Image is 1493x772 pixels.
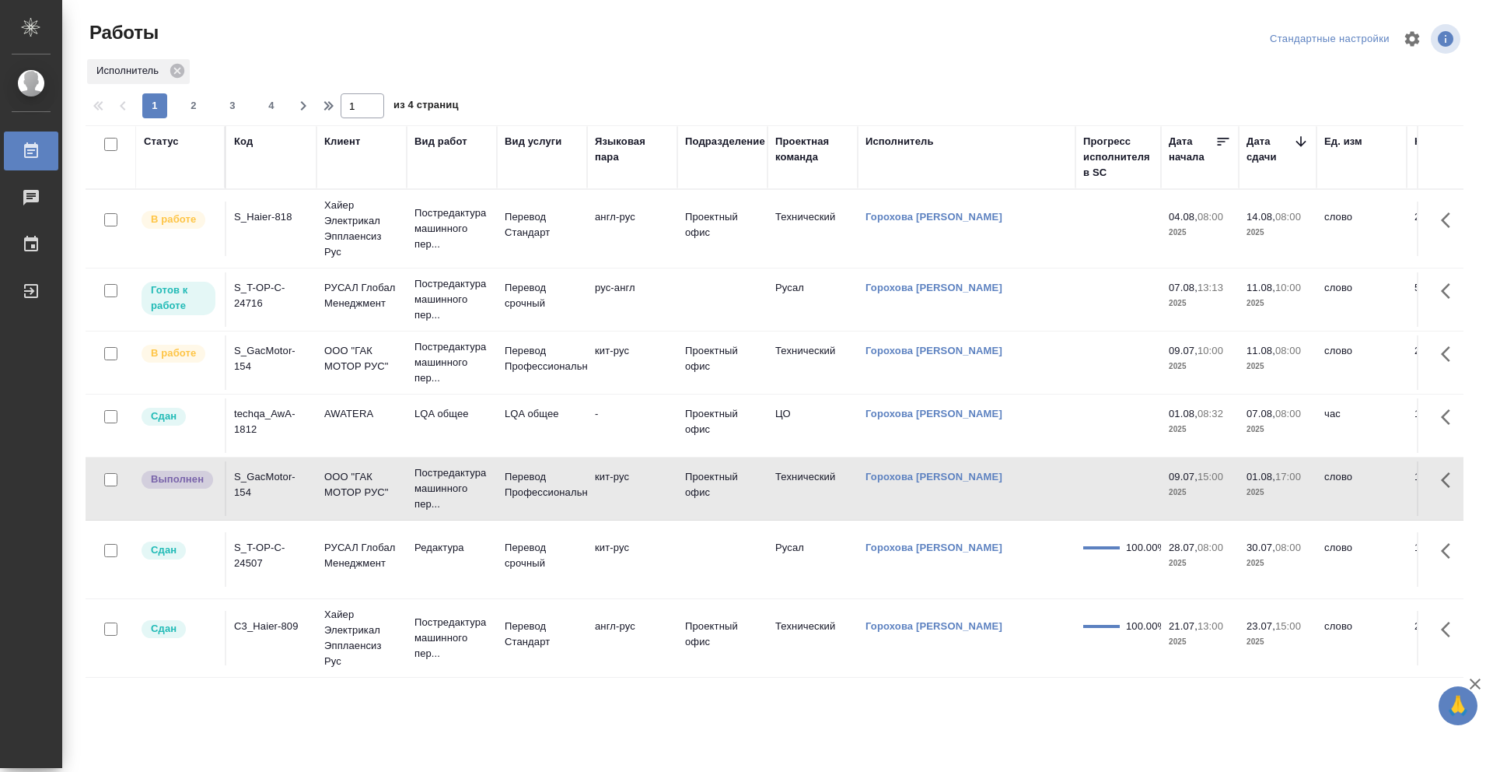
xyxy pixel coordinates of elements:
td: 237.1 [1407,611,1484,665]
p: Перевод срочный [505,540,579,571]
p: LQA общее [414,406,489,422]
div: Менеджер проверил работу исполнителя, передает ее на следующий этап [140,406,217,427]
p: Постредактура машинного пер... [414,205,489,252]
td: Проектный офис [677,611,767,665]
td: 16866 [1407,461,1484,516]
p: 2025 [1169,296,1231,311]
p: Исполнитель [96,63,164,79]
td: 14 [1407,398,1484,453]
td: Русал [767,532,858,587]
p: 15:00 [1275,620,1301,632]
p: 01.08, [1169,408,1198,419]
td: Проектный офис [677,202,767,256]
div: Исполнитель может приступить к работе [140,280,217,317]
a: Горохова [PERSON_NAME] [865,542,1002,553]
span: из 4 страниц [393,96,459,118]
p: Перевод Стандарт [505,209,579,240]
p: 2025 [1246,485,1309,500]
p: Постредактура машинного пер... [414,276,489,323]
td: ЦО [767,398,858,453]
p: 04.08, [1169,211,1198,223]
p: Сдан [151,621,177,637]
a: Горохова [PERSON_NAME] [865,620,1002,632]
p: Хайер Электрикал Эпплаенсиз Рус [324,198,399,260]
span: 2 [181,98,206,114]
div: split button [1266,27,1393,51]
td: Технический [767,202,858,256]
td: слово [1316,461,1407,516]
td: рус-англ [587,272,677,327]
p: 11.08, [1246,345,1275,356]
div: Прогресс исполнителя в SC [1083,134,1153,181]
p: 09.07, [1169,345,1198,356]
button: 3 [220,93,245,118]
div: Дата начала [1169,134,1215,165]
p: 2025 [1246,359,1309,374]
button: 🙏 [1439,686,1477,725]
td: Технический [767,611,858,665]
p: 2025 [1246,225,1309,240]
a: Горохова [PERSON_NAME] [865,282,1002,293]
td: Технический [767,461,858,516]
p: 08:00 [1275,542,1301,553]
div: techqa_AwA-1812 [234,406,309,437]
a: Горохова [PERSON_NAME] [865,408,1002,419]
p: 08:00 [1275,345,1301,356]
p: Выполнен [151,472,204,487]
a: Горохова [PERSON_NAME] [865,471,1002,482]
p: 2025 [1169,422,1231,437]
button: Здесь прячутся важные кнопки [1432,611,1469,648]
td: англ-рус [587,202,677,256]
div: Дата сдачи [1246,134,1293,165]
p: Перевод Профессиональный [505,343,579,374]
p: Редактура [414,540,489,556]
p: Постредактура машинного пер... [414,339,489,386]
div: S_T-OP-C-24716 [234,280,309,311]
p: 08:00 [1198,211,1223,223]
p: 10:00 [1198,345,1223,356]
span: 3 [220,98,245,114]
span: 🙏 [1445,690,1471,722]
p: 17:00 [1275,471,1301,482]
td: Русал [767,272,858,327]
td: час [1316,398,1407,453]
p: 2025 [1169,485,1231,500]
div: S_GacMotor-154 [234,469,309,500]
p: 2025 [1246,634,1309,650]
p: 13:00 [1198,620,1223,632]
p: LQA общее [505,406,579,422]
div: Исполнитель выполняет работу [140,209,217,230]
button: 4 [259,93,284,118]
td: слово [1316,335,1407,390]
div: Проектная команда [775,134,850,165]
p: 28.07, [1169,542,1198,553]
p: 23.07, [1246,620,1275,632]
p: 10:00 [1275,282,1301,293]
p: Постредактура машинного пер... [414,465,489,512]
p: 2025 [1169,225,1231,240]
p: 08:00 [1275,408,1301,419]
div: C3_Haier-809 [234,619,309,634]
div: 100.00% [1126,619,1153,634]
td: англ-рус [587,611,677,665]
p: РУСАЛ Глобал Менеджмент [324,280,399,311]
td: 25549.3 [1407,202,1484,256]
div: Вид работ [414,134,467,149]
td: Проектный офис [677,335,767,390]
div: Кол-во [1414,134,1449,149]
p: ООО "ГАК МОТОР РУС" [324,343,399,374]
p: 2025 [1169,634,1231,650]
td: кит-рус [587,461,677,516]
div: Подразделение [685,134,765,149]
p: 2025 [1246,556,1309,571]
div: S_GacMotor-154 [234,343,309,374]
p: AWATERA [324,406,399,422]
p: 21.07, [1169,620,1198,632]
p: 09.07, [1169,471,1198,482]
p: В работе [151,212,196,227]
span: Посмотреть информацию [1431,24,1463,54]
p: 14.08, [1246,211,1275,223]
button: Здесь прячутся важные кнопки [1432,202,1469,239]
p: ООО "ГАК МОТОР РУС" [324,469,399,500]
a: Горохова [PERSON_NAME] [865,345,1002,356]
